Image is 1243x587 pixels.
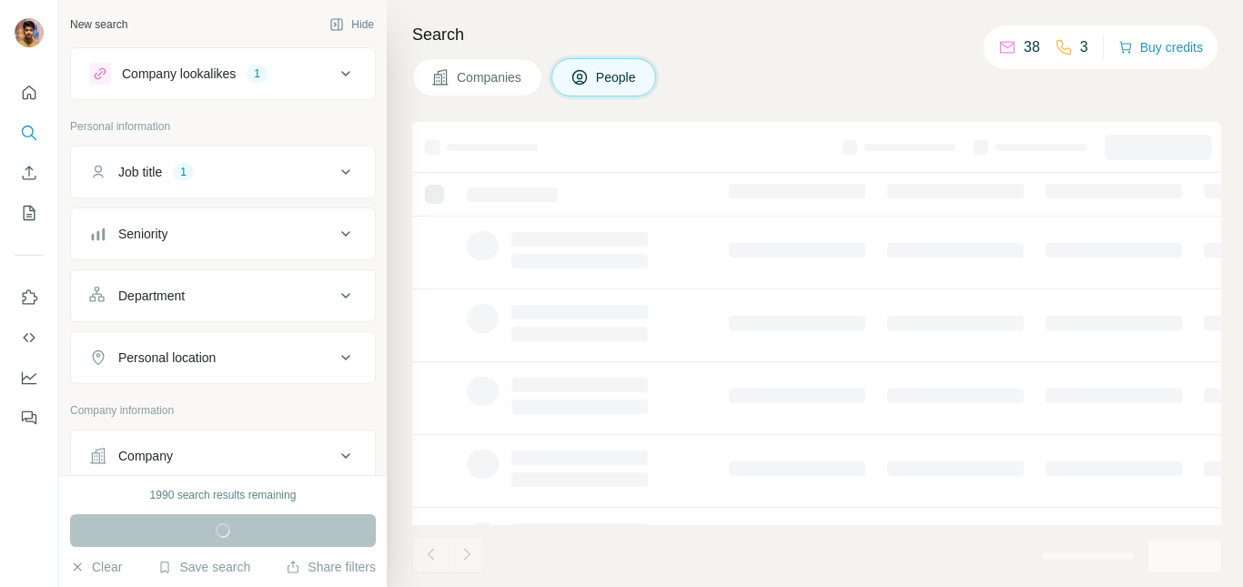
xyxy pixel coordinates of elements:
div: Company lookalikes [122,65,236,83]
button: Enrich CSV [15,157,44,189]
button: Job title1 [71,150,375,194]
div: Job title [118,163,162,181]
button: Seniority [71,212,375,256]
button: Hide [317,11,387,38]
button: Clear [70,558,122,576]
button: Dashboard [15,361,44,394]
div: Department [118,287,185,305]
button: Department [71,274,375,318]
button: Use Surfe API [15,321,44,354]
button: Feedback [15,401,44,434]
div: 1 [247,66,268,82]
p: 38 [1024,36,1040,58]
button: Use Surfe on LinkedIn [15,281,44,314]
button: Buy credits [1118,35,1203,60]
button: Personal location [71,336,375,380]
button: Share filters [286,558,376,576]
div: Seniority [118,225,167,243]
div: 1990 search results remaining [150,487,297,503]
div: Personal location [118,349,216,367]
button: Quick start [15,76,44,109]
button: Company [71,434,375,478]
p: Personal information [70,118,376,135]
div: Company [118,447,173,465]
p: Company information [70,402,376,419]
img: Avatar [15,18,44,47]
span: People [596,68,638,86]
div: New search [70,16,127,33]
button: My lists [15,197,44,229]
span: Companies [457,68,523,86]
p: 3 [1080,36,1088,58]
div: 1 [173,164,194,180]
button: Save search [157,558,250,576]
button: Company lookalikes1 [71,52,375,96]
button: Search [15,116,44,149]
h4: Search [412,22,1221,47]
